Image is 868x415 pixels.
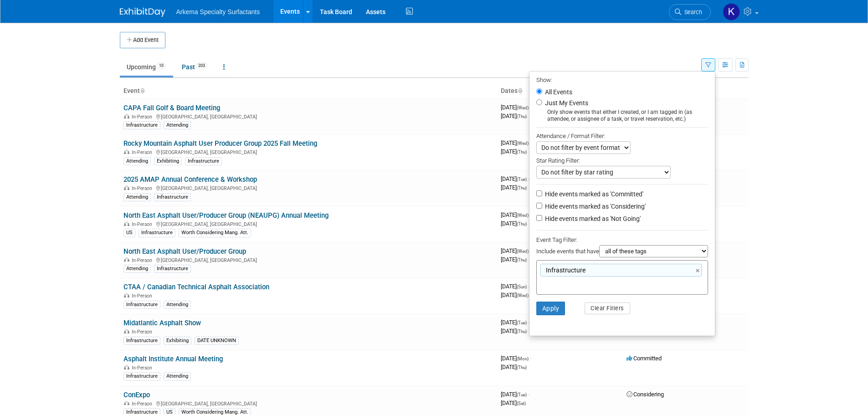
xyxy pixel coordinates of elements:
div: [GEOGRAPHIC_DATA], [GEOGRAPHIC_DATA] [123,184,493,191]
div: Attending [164,121,191,129]
div: Infrastructure [154,193,191,201]
div: Infrastructure [139,229,175,237]
a: Sort by Event Name [140,87,144,94]
span: In-Person [132,329,155,335]
th: Dates [497,83,623,99]
th: Event [120,83,497,99]
span: (Sun) [517,284,527,289]
div: Infrastructure [185,157,222,165]
span: [DATE] [501,139,531,146]
img: In-Person Event [124,401,129,405]
button: Apply [536,302,565,315]
a: Past203 [175,58,215,76]
a: CAPA Fall Golf & Board Meeting [123,104,220,112]
span: (Thu) [517,149,527,154]
span: (Thu) [517,365,527,370]
span: [DATE] [501,319,529,326]
span: (Mon) [517,356,529,361]
span: (Tue) [517,177,527,182]
label: Hide events marked as 'Considering' [543,202,646,211]
div: [GEOGRAPHIC_DATA], [GEOGRAPHIC_DATA] [123,256,493,263]
span: [DATE] [501,400,526,406]
span: In-Person [132,221,155,227]
span: [DATE] [501,256,527,263]
span: (Thu) [517,329,527,334]
a: North East Asphalt User/Producer Group [123,247,246,256]
a: Upcoming10 [120,58,173,76]
img: In-Person Event [124,114,129,118]
div: Attending [164,372,191,380]
img: In-Person Event [124,329,129,333]
span: 203 [195,62,208,69]
div: US [123,229,135,237]
img: Kayla Parker [723,3,740,20]
div: [GEOGRAPHIC_DATA], [GEOGRAPHIC_DATA] [123,148,493,155]
a: × [696,266,702,276]
span: [DATE] [501,328,527,334]
span: [DATE] [501,104,531,111]
span: Committed [627,355,662,362]
a: Search [669,4,711,20]
div: Worth Considering Mang. Att. [179,229,251,237]
span: - [528,391,529,398]
span: In-Person [132,185,155,191]
img: In-Person Event [124,257,129,262]
span: (Thu) [517,257,527,262]
a: Rocky Mountain Asphalt User Producer Group 2025 Fall Meeting [123,139,317,148]
a: Midatlantic Asphalt Show [123,319,201,327]
span: In-Person [132,365,155,371]
label: Just My Events [543,98,588,108]
div: Event Tag Filter: [536,235,708,245]
button: Clear Filters [585,302,630,314]
label: All Events [543,89,572,95]
span: [DATE] [501,148,527,155]
span: Arkema Specialty Surfactants [176,8,260,15]
div: Attending [164,301,191,309]
span: (Wed) [517,105,529,110]
a: Asphalt Institute Annual Meeting [123,355,223,363]
span: (Wed) [517,141,529,146]
img: In-Person Event [124,149,129,154]
div: Infrastructure [123,337,160,345]
span: Search [681,9,702,15]
span: In-Person [132,401,155,407]
span: [DATE] [501,220,527,227]
div: Star Rating Filter: [536,154,708,166]
span: (Tue) [517,392,527,397]
div: Attending [123,193,151,201]
span: - [528,175,529,182]
span: In-Person [132,149,155,155]
span: [DATE] [501,355,531,362]
a: 2025 AMAP Annual Conference & Workshop [123,175,257,184]
div: Attendance / Format Filter: [536,131,708,141]
span: [DATE] [501,247,531,254]
span: In-Person [132,114,155,120]
span: - [530,355,531,362]
span: [DATE] [501,113,527,119]
span: (Sat) [517,401,526,406]
img: ExhibitDay [120,8,165,17]
a: North East Asphalt User/Producer Group (NEAUPG) Annual Meeting [123,211,329,220]
a: Sort by Start Date [518,87,522,94]
span: (Thu) [517,221,527,226]
span: (Thu) [517,185,527,190]
span: Infrastructure [544,266,586,275]
span: [DATE] [501,211,531,218]
a: ConExpo [123,391,150,399]
label: Hide events marked as 'Not Going' [543,214,641,223]
span: In-Person [132,293,155,299]
img: In-Person Event [124,221,129,226]
span: (Wed) [517,293,529,298]
a: CTAA / Canadian Technical Asphalt Association [123,283,269,291]
span: (Thu) [517,114,527,119]
span: [DATE] [501,175,529,182]
div: Infrastructure [154,265,191,273]
span: [DATE] [501,184,527,191]
span: - [528,319,529,326]
span: [DATE] [501,292,529,298]
span: 10 [156,62,166,69]
img: In-Person Event [124,185,129,190]
div: Exhibiting [164,337,191,345]
button: Add Event [120,32,165,48]
div: [GEOGRAPHIC_DATA], [GEOGRAPHIC_DATA] [123,113,493,120]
